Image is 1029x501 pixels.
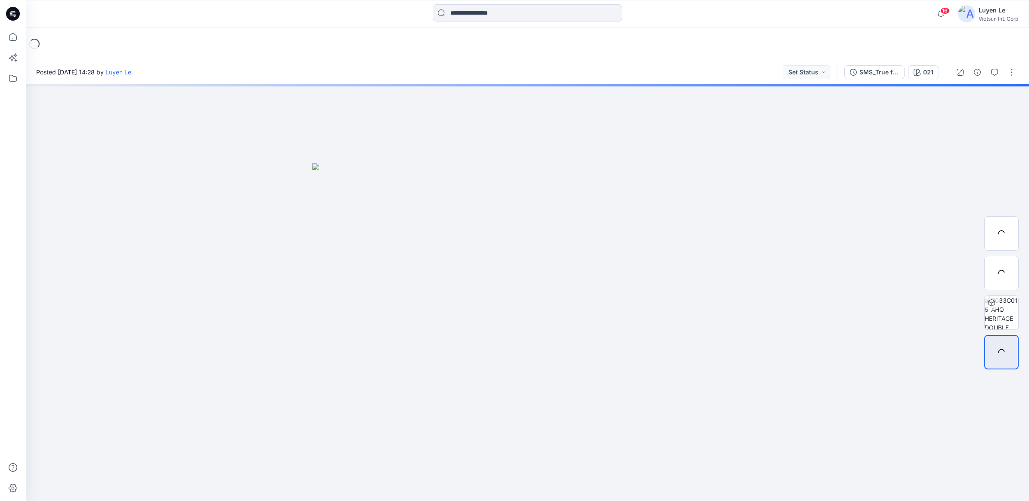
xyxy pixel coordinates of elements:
img: avatar [958,5,975,22]
img: eyJhbGciOiJIUzI1NiIsImtpZCI6IjAiLCJzbHQiOiJzZXMiLCJ0eXAiOiJKV1QifQ.eyJkYXRhIjp7InR5cGUiOiJzdG9yYW... [312,163,743,501]
div: Vietsun Int. Corp [979,15,1018,22]
a: Luyen Le [105,68,131,76]
button: 021 [908,65,939,79]
button: Details [970,65,984,79]
button: SMS_True fabric [844,65,905,79]
div: SMS_True fabric [859,68,899,77]
div: Luyen Le [979,5,1018,15]
img: 2033C015_AHQ HERITAGE DOUBLE WEAVE RELAXED ANORAK UNISEX WESTERN_SMS_AW26 021 [985,296,1018,329]
div: 021 [923,68,933,77]
span: 16 [940,7,950,14]
span: Posted [DATE] 14:28 by [36,68,131,77]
